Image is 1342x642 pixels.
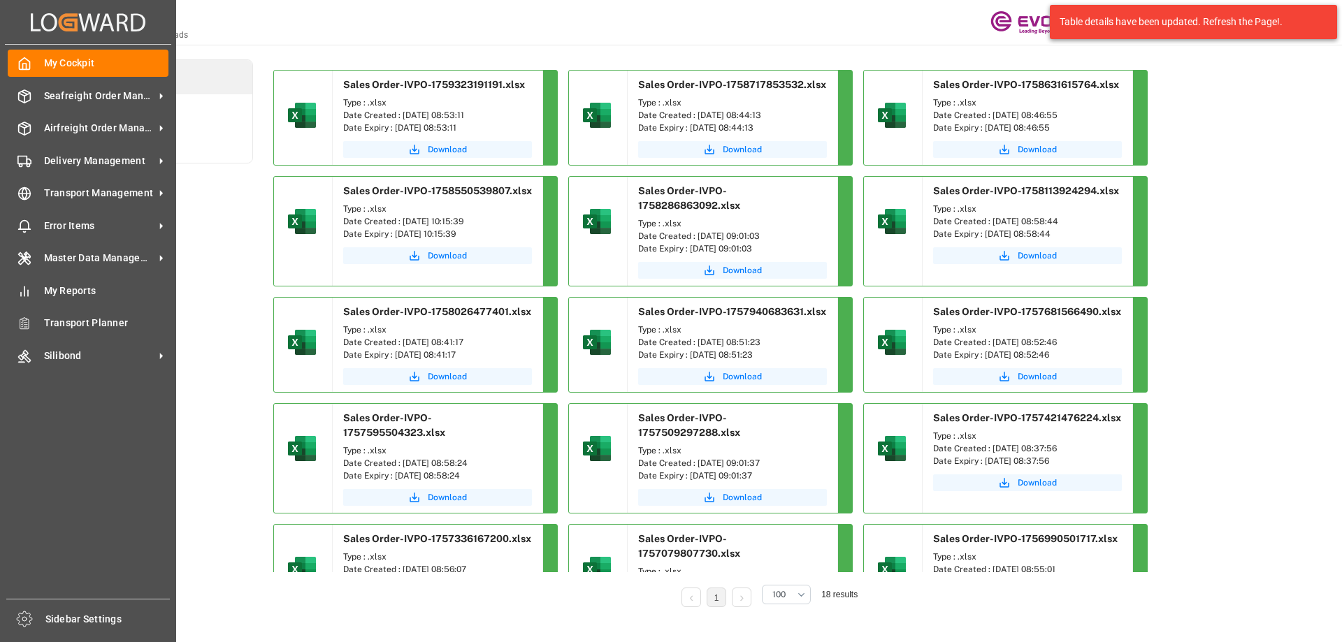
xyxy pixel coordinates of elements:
div: Date Expiry : [DATE] 08:58:24 [343,469,532,482]
div: Date Created : [DATE] 09:01:37 [638,457,827,469]
button: Download [638,141,827,158]
div: Date Expiry : [DATE] 08:46:55 [933,122,1122,134]
div: Type : .xlsx [933,96,1122,109]
button: Download [343,489,532,506]
div: Date Created : [DATE] 08:55:01 [933,563,1122,576]
div: Type : .xlsx [638,444,827,457]
span: Download [428,249,467,262]
span: Download [723,143,762,156]
button: Download [933,474,1122,491]
div: Type : .xlsx [638,96,827,109]
li: 1 [707,588,726,607]
div: Type : .xlsx [933,430,1122,442]
img: microsoft-excel-2019--v1.png [285,326,319,359]
div: Date Expiry : [DATE] 10:15:39 [343,228,532,240]
span: Sales Order-IVPO-1757595504323.xlsx [343,412,445,438]
button: Download [343,368,532,385]
div: Date Created : [DATE] 08:56:07 [343,563,532,576]
a: My Reports [8,277,168,304]
span: My Cockpit [44,56,169,71]
div: Date Expiry : [DATE] 08:44:13 [638,122,827,134]
img: microsoft-excel-2019--v1.png [580,326,614,359]
div: Type : .xlsx [343,203,532,215]
li: Previous Page [681,588,701,607]
div: Type : .xlsx [343,550,532,563]
button: Download [933,368,1122,385]
div: Type : .xlsx [638,565,827,578]
span: Sales Order-IVPO-1758717853532.xlsx [638,79,826,90]
img: microsoft-excel-2019--v1.png [285,205,319,238]
span: Sales Order-IVPO-1757509297288.xlsx [638,412,740,438]
div: Date Created : [DATE] 08:52:46 [933,336,1122,349]
span: Airfreight Order Management [44,121,154,136]
span: Delivery Management [44,154,154,168]
img: Evonik-brand-mark-Deep-Purple-RGB.jpeg_1700498283.jpeg [990,10,1081,35]
div: Date Expiry : [DATE] 08:52:46 [933,349,1122,361]
div: Type : .xlsx [933,203,1122,215]
span: Seafreight Order Management [44,89,154,103]
div: Date Expiry : [DATE] 08:51:23 [638,349,827,361]
div: Type : .xlsx [638,323,827,336]
div: Date Created : [DATE] 09:01:03 [638,230,827,242]
div: Type : .xlsx [343,444,532,457]
span: Download [428,143,467,156]
span: Download [723,491,762,504]
div: Date Expiry : [DATE] 08:58:44 [933,228,1122,240]
img: microsoft-excel-2019--v1.png [285,99,319,132]
div: Type : .xlsx [343,96,532,109]
span: Transport Management [44,186,154,200]
img: microsoft-excel-2019--v1.png [875,99,909,132]
div: Date Created : [DATE] 08:37:56 [933,442,1122,455]
div: Date Expiry : [DATE] 08:37:56 [933,455,1122,467]
img: microsoft-excel-2019--v1.png [580,205,614,238]
img: microsoft-excel-2019--v1.png [580,432,614,465]
div: Date Expiry : [DATE] 09:01:37 [638,469,827,482]
div: Table details have been updated. Refresh the Page!. [1060,15,1317,29]
button: Download [933,247,1122,264]
span: Download [1018,370,1057,383]
span: Download [428,370,467,383]
button: Download [638,489,827,506]
span: 100 [772,588,786,601]
span: Download [1018,143,1057,156]
div: Date Created : [DATE] 08:41:17 [343,336,532,349]
button: Download [343,247,532,264]
button: Download [638,262,827,279]
button: Download [933,141,1122,158]
span: 18 results [821,590,858,599]
img: microsoft-excel-2019--v1.png [285,432,319,465]
button: open menu [762,585,811,604]
div: Date Expiry : [DATE] 08:41:17 [343,349,532,361]
span: Sales Order-IVPO-1758550539807.xlsx [343,185,532,196]
button: Download [638,368,827,385]
span: Sales Order-IVPO-1757079807730.xlsx [638,533,740,559]
span: Sales Order-IVPO-1757681566490.xlsx [933,306,1121,317]
span: Sales Order-IVPO-1756990501717.xlsx [933,533,1118,544]
li: Next Page [732,588,751,607]
span: Sales Order-IVPO-1758026477401.xlsx [343,306,531,317]
span: Sales Order-IVPO-1758113924294.xlsx [933,185,1119,196]
span: Sales Order-IVPO-1758631615764.xlsx [933,79,1119,90]
span: Silibond [44,349,154,363]
div: Date Expiry : [DATE] 09:01:03 [638,242,827,255]
div: Type : .xlsx [933,550,1122,563]
a: My Cockpit [8,50,168,77]
span: My Reports [44,284,169,298]
span: Download [723,264,762,277]
span: Download [1018,249,1057,262]
span: Download [428,491,467,504]
span: Download [1018,476,1057,489]
button: Download [343,141,532,158]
